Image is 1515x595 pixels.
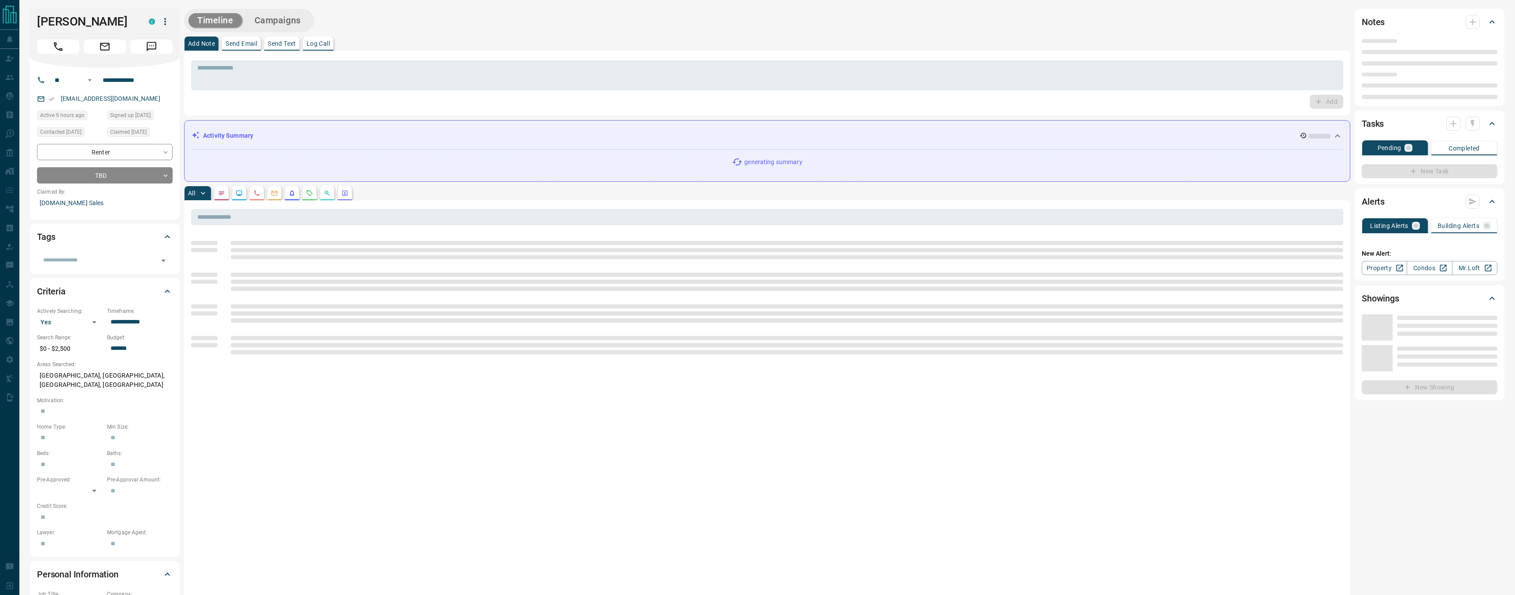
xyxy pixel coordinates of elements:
[307,40,330,47] p: Log Call
[37,360,173,368] p: Areas Searched:
[37,397,173,404] p: Motivation:
[37,368,173,392] p: [GEOGRAPHIC_DATA], [GEOGRAPHIC_DATA], [GEOGRAPHIC_DATA], [GEOGRAPHIC_DATA]
[324,190,331,197] svg: Opportunities
[1437,223,1479,229] p: Building Alerts
[1448,145,1480,151] p: Completed
[1370,223,1408,229] p: Listing Alerts
[188,13,242,28] button: Timeline
[48,96,55,102] svg: Email Verified
[218,190,225,197] svg: Notes
[37,315,103,329] div: Yes
[37,40,79,54] span: Call
[192,128,1343,144] div: Activity Summary
[1362,15,1385,29] h2: Notes
[1362,11,1497,33] div: Notes
[37,342,103,356] p: $0 - $2,500
[37,307,103,315] p: Actively Searching:
[1362,291,1399,305] h2: Showings
[37,230,55,244] h2: Tags
[37,110,103,123] div: Wed Oct 15 2025
[130,40,173,54] span: Message
[110,128,147,136] span: Claimed [DATE]
[37,144,173,160] div: Renter
[744,158,802,167] p: generating summary
[37,334,103,342] p: Search Range:
[1378,145,1401,151] p: Pending
[107,529,173,536] p: Mortgage Agent:
[1362,191,1497,212] div: Alerts
[37,284,66,298] h2: Criteria
[37,167,173,184] div: TBD
[40,111,85,120] span: Active 9 hours ago
[110,111,151,120] span: Signed up [DATE]
[246,13,310,28] button: Campaigns
[236,190,243,197] svg: Lead Browsing Activity
[1407,261,1452,275] a: Condos
[225,40,257,47] p: Send Email
[37,449,103,457] p: Beds:
[1362,113,1497,134] div: Tasks
[1362,288,1497,309] div: Showings
[107,476,173,484] p: Pre-Approval Amount:
[37,529,103,536] p: Lawyer:
[85,75,95,85] button: Open
[37,564,173,585] div: Personal Information
[84,40,126,54] span: Email
[107,307,173,315] p: Timeframe:
[107,127,173,140] div: Wed Feb 19 2025
[37,196,173,210] p: [DOMAIN_NAME] Sales
[268,40,296,47] p: Send Text
[1452,261,1497,275] a: Mr.Loft
[203,131,253,140] p: Activity Summary
[37,188,173,196] p: Claimed By:
[37,502,173,510] p: Credit Score:
[40,128,81,136] span: Contacted [DATE]
[306,190,313,197] svg: Requests
[149,18,155,25] div: condos.ca
[37,567,118,581] h2: Personal Information
[288,190,296,197] svg: Listing Alerts
[157,254,170,267] button: Open
[271,190,278,197] svg: Emails
[1362,117,1384,131] h2: Tasks
[107,334,173,342] p: Budget:
[107,423,173,431] p: Min Size:
[37,281,173,302] div: Criteria
[1362,195,1385,209] h2: Alerts
[107,449,173,457] p: Baths:
[37,15,136,29] h1: [PERSON_NAME]
[1362,249,1497,258] p: New Alert:
[37,423,103,431] p: Home Type:
[188,190,195,196] p: All
[107,110,173,123] div: Sat May 27 2023
[37,226,173,247] div: Tags
[37,127,103,140] div: Tue May 30 2023
[341,190,348,197] svg: Agent Actions
[37,476,103,484] p: Pre-Approved:
[61,95,160,102] a: [EMAIL_ADDRESS][DOMAIN_NAME]
[253,190,260,197] svg: Calls
[1362,261,1407,275] a: Property
[188,40,215,47] p: Add Note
